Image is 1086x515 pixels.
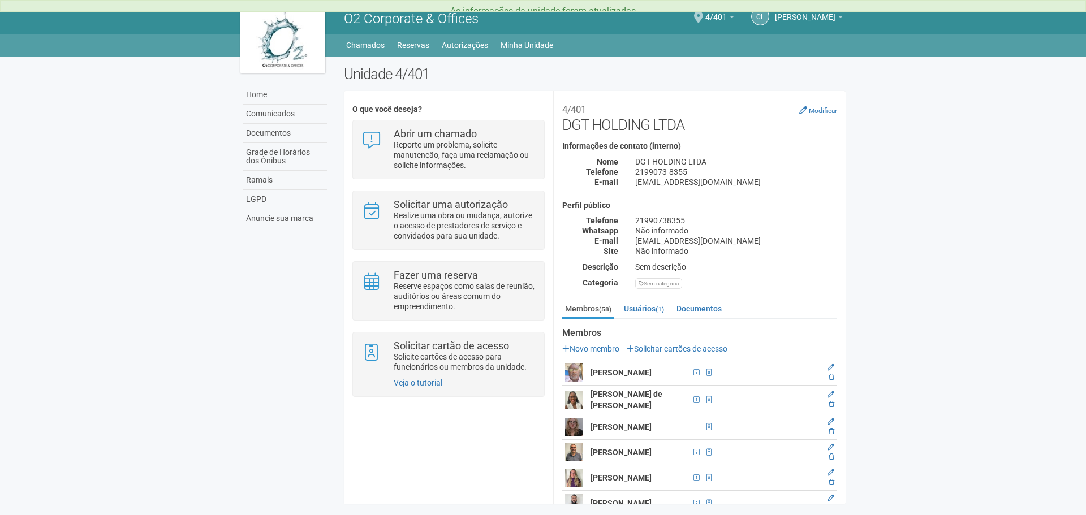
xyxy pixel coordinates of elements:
[565,469,583,487] img: user.png
[344,66,846,83] h2: Unidade 4/401
[243,105,327,124] a: Comunicados
[828,443,834,451] a: Editar membro
[562,328,837,338] strong: Membros
[591,422,652,431] strong: [PERSON_NAME]
[394,352,536,372] p: Solicite cartões de acesso para funcionários ou membros da unidade.
[562,344,619,353] a: Novo membro
[583,262,618,271] strong: Descrição
[243,171,327,190] a: Ramais
[394,210,536,241] p: Realize uma obra ou mudança, autorize o acesso de prestadores de serviço e convidados para sua un...
[627,157,846,167] div: DGT HOLDING LTDA
[562,142,837,150] h4: Informações de contato (interno)
[597,157,618,166] strong: Nome
[656,305,664,313] small: (1)
[586,167,618,176] strong: Telefone
[243,85,327,105] a: Home
[562,201,837,210] h4: Perfil público
[586,216,618,225] strong: Telefone
[829,478,834,486] a: Excluir membro
[243,190,327,209] a: LGPD
[501,37,553,53] a: Minha Unidade
[829,504,834,512] a: Excluir membro
[562,104,586,115] small: 4/401
[394,340,509,352] strong: Solicitar cartão de acesso
[394,140,536,170] p: Reporte um problema, solicite manutenção, faça uma reclamação ou solicite informações.
[243,209,327,228] a: Anuncie sua marca
[627,226,846,236] div: Não informado
[344,11,479,27] span: O2 Corporate & Offices
[243,124,327,143] a: Documentos
[621,300,667,317] a: Usuários(1)
[240,6,325,73] img: logo.jpg
[751,7,769,25] a: CL
[829,427,834,435] a: Excluir membro
[582,226,618,235] strong: Whatsapp
[828,469,834,477] a: Editar membro
[674,300,725,317] a: Documentos
[591,473,652,482] strong: [PERSON_NAME]
[627,215,846,226] div: 21990738355
[829,373,834,381] a: Excluir membro
[591,499,652,508] strong: [PERSON_NAME]
[361,341,535,372] a: Solicitar cartão de acesso Solicite cartões de acesso para funcionários ou membros da unidade.
[627,167,846,177] div: 2199073-8355
[565,363,583,382] img: user.png
[627,246,846,256] div: Não informado
[583,278,618,287] strong: Categoria
[442,37,488,53] a: Autorizações
[394,378,442,387] a: Veja o tutorial
[394,198,508,210] strong: Solicitar uma autorização
[799,106,837,115] a: Modificar
[599,305,611,313] small: (58)
[627,236,846,246] div: [EMAIL_ADDRESS][DOMAIN_NAME]
[828,363,834,371] a: Editar membro
[604,246,618,256] strong: Site
[828,391,834,399] a: Editar membro
[591,448,652,457] strong: [PERSON_NAME]
[562,99,837,133] h2: DGT HOLDING LTDA
[243,143,327,171] a: Grade de Horários dos Ônibus
[394,128,477,140] strong: Abrir um chamado
[565,418,583,436] img: user.png
[394,281,536,311] p: Reserve espaços como salas de reunião, auditórios ou áreas comum do empreendimento.
[809,107,837,115] small: Modificar
[829,453,834,461] a: Excluir membro
[627,177,846,187] div: [EMAIL_ADDRESS][DOMAIN_NAME]
[594,178,618,187] strong: E-mail
[627,344,727,353] a: Solicitar cartões de acesso
[352,105,544,114] h4: O que você deseja?
[562,300,614,319] a: Membros(58)
[361,270,535,311] a: Fazer uma reserva Reserve espaços como salas de reunião, auditórios ou áreas comum do empreendime...
[394,269,478,281] strong: Fazer uma reserva
[828,418,834,426] a: Editar membro
[346,37,385,53] a: Chamados
[591,368,652,377] strong: [PERSON_NAME]
[591,390,662,410] strong: [PERSON_NAME] de [PERSON_NAME]
[627,262,846,272] div: Sem descrição
[829,400,834,408] a: Excluir membro
[705,14,734,23] a: 4/401
[565,391,583,409] img: user.png
[361,200,535,241] a: Solicitar uma autorização Realize uma obra ou mudança, autorize o acesso de prestadores de serviç...
[828,494,834,502] a: Editar membro
[775,14,843,23] a: [PERSON_NAME]
[565,494,583,512] img: user.png
[397,37,429,53] a: Reservas
[594,236,618,245] strong: E-mail
[361,129,535,170] a: Abrir um chamado Reporte um problema, solicite manutenção, faça uma reclamação ou solicite inform...
[635,278,682,289] div: Sem categoria
[565,443,583,461] img: user.png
